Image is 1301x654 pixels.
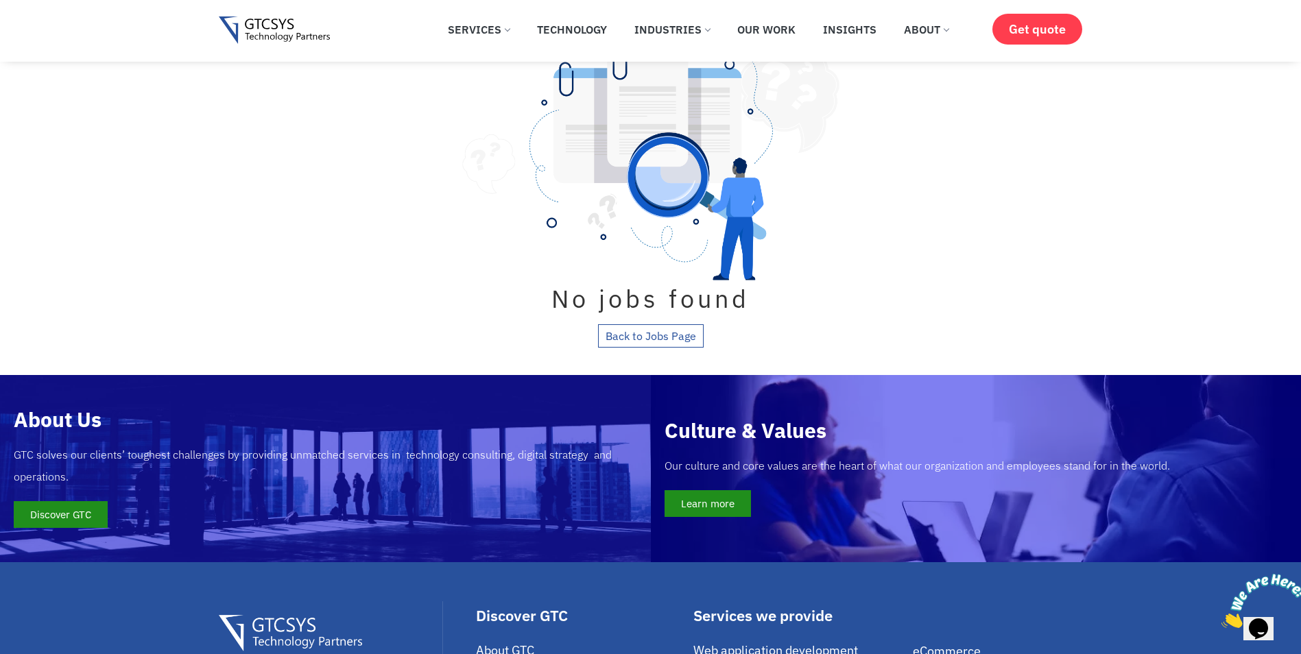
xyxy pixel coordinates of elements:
span: Discover GTC [30,509,91,520]
div: Discover GTC [476,608,687,623]
img: Gtcsys Footer Logo [219,615,362,651]
img: No jobs found [462,44,839,280]
a: Services [438,14,520,45]
div: Our culture and core values are the heart of what our organization and employees stand for in the... [665,455,1288,476]
iframe: chat widget [1216,568,1301,633]
a: Back to Jobs Page [598,324,704,348]
a: Get quote [992,14,1082,45]
a: About [894,14,959,45]
img: Chat attention grabber [5,5,91,60]
div: GTC solves our clients’ toughest challenges by providing unmatched services in technology consult... [14,444,637,487]
h2: Culture & Values [665,420,1288,441]
p: No jobs found [239,280,1062,317]
img: Gtcsys logo [219,16,331,45]
a: Insights [813,14,887,45]
span: Learn more [681,498,735,509]
span: Get quote [1009,22,1066,36]
a: Our Work [727,14,806,45]
a: Learn more [665,490,751,517]
div: Services we provide [693,608,906,623]
h2: About Us [14,409,637,430]
a: Industries [624,14,720,45]
a: Technology [527,14,617,45]
a: Discover GTC [14,501,108,528]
